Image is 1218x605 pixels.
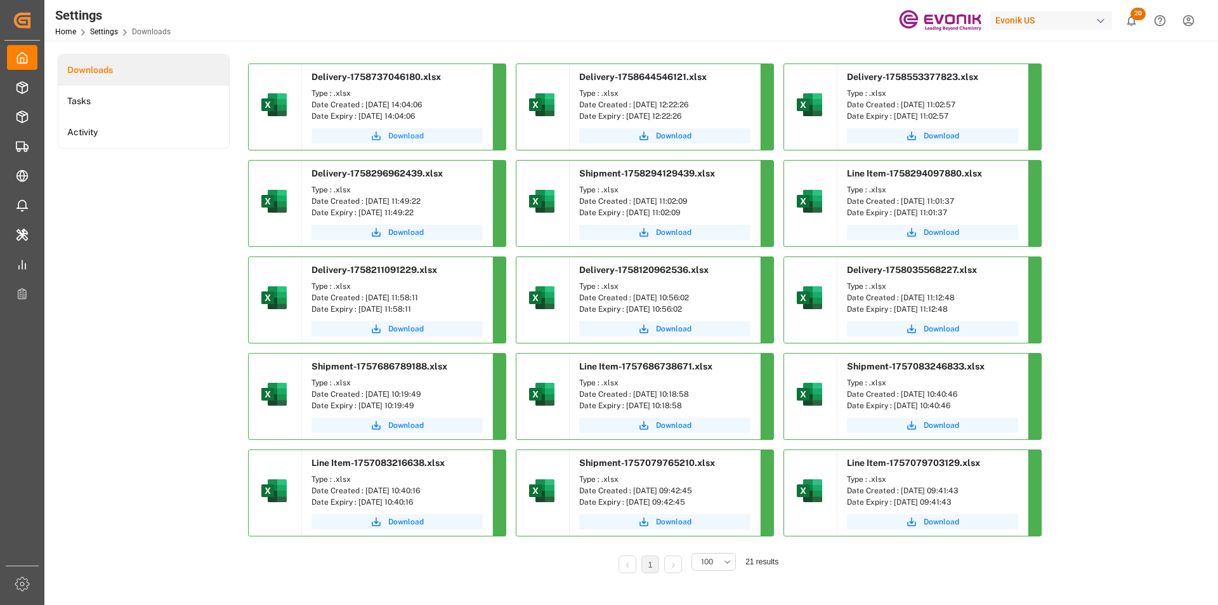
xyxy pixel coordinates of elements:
[847,168,982,178] span: Line Item-1758294097880.xlsx
[311,418,483,433] button: Download
[579,281,750,292] div: Type : .xlsx
[527,186,557,216] img: microsoft-excel-2019--v1.png
[847,225,1018,240] a: Download
[794,379,825,409] img: microsoft-excel-2019--v1.png
[311,99,483,110] div: Date Created : [DATE] 14:04:06
[311,196,483,207] div: Date Created : [DATE] 11:49:22
[847,321,1018,336] a: Download
[847,196,1018,207] div: Date Created : [DATE] 11:01:37
[579,458,715,468] span: Shipment-1757079765210.xlsx
[58,117,229,148] a: Activity
[847,88,1018,99] div: Type : .xlsx
[794,186,825,216] img: microsoft-excel-2019--v1.png
[579,514,750,529] button: Download
[579,361,712,371] span: Line Item-1757686738671.xlsx
[58,86,229,117] a: Tasks
[579,377,750,389] div: Type : .xlsx
[388,323,424,335] span: Download
[311,72,441,82] span: Delivery-1758737046180.xlsx
[579,265,709,275] span: Delivery-1758120962536.xlsx
[311,361,447,371] span: Shipment-1757686789188.xlsx
[579,225,750,240] button: Download
[388,516,424,528] span: Download
[847,128,1018,143] a: Download
[924,516,959,528] span: Download
[311,292,483,303] div: Date Created : [DATE] 11:58:11
[311,128,483,143] button: Download
[90,27,118,36] a: Settings
[847,292,1018,303] div: Date Created : [DATE] 11:12:48
[847,303,1018,315] div: Date Expiry : [DATE] 11:12:48
[924,130,959,142] span: Download
[847,72,978,82] span: Delivery-1758553377823.xlsx
[691,553,736,571] button: open menu
[579,184,750,196] div: Type : .xlsx
[259,379,289,409] img: microsoft-excel-2019--v1.png
[579,168,715,178] span: Shipment-1758294129439.xlsx
[701,556,713,568] span: 100
[847,281,1018,292] div: Type : .xlsx
[794,90,825,120] img: microsoft-excel-2019--v1.png
[847,458,980,468] span: Line Item-1757079703129.xlsx
[311,400,483,411] div: Date Expiry : [DATE] 10:19:49
[579,418,750,433] button: Download
[388,130,424,142] span: Download
[847,265,977,275] span: Delivery-1758035568227.xlsx
[579,207,750,218] div: Date Expiry : [DATE] 11:02:09
[579,196,750,207] div: Date Created : [DATE] 11:02:09
[259,90,289,120] img: microsoft-excel-2019--v1.png
[619,555,636,573] li: Previous Page
[311,514,483,529] button: Download
[311,184,483,196] div: Type : .xlsx
[656,227,691,238] span: Download
[579,110,750,122] div: Date Expiry : [DATE] 12:22:26
[311,303,483,315] div: Date Expiry : [DATE] 11:58:11
[579,485,750,496] div: Date Created : [DATE] 09:42:45
[641,555,659,573] li: 1
[311,207,483,218] div: Date Expiry : [DATE] 11:49:22
[579,496,750,508] div: Date Expiry : [DATE] 09:42:45
[579,88,750,99] div: Type : .xlsx
[311,168,443,178] span: Delivery-1758296962439.xlsx
[924,420,959,431] span: Download
[794,283,825,313] img: microsoft-excel-2019--v1.png
[924,323,959,335] span: Download
[311,485,483,496] div: Date Created : [DATE] 10:40:16
[55,27,76,36] a: Home
[311,281,483,292] div: Type : .xlsx
[847,418,1018,433] button: Download
[847,389,1018,400] div: Date Created : [DATE] 10:40:46
[527,379,557,409] img: microsoft-excel-2019--v1.png
[579,400,750,411] div: Date Expiry : [DATE] 10:18:58
[847,184,1018,196] div: Type : .xlsx
[579,99,750,110] div: Date Created : [DATE] 12:22:26
[58,55,229,86] a: Downloads
[311,496,483,508] div: Date Expiry : [DATE] 10:40:16
[579,474,750,485] div: Type : .xlsx
[311,321,483,336] button: Download
[311,458,445,468] span: Line Item-1757083216638.xlsx
[648,561,653,569] a: 1
[1117,6,1146,35] button: show 20 new notifications
[259,475,289,506] img: microsoft-excel-2019--v1.png
[579,292,750,303] div: Date Created : [DATE] 10:56:02
[527,283,557,313] img: microsoft-excel-2019--v1.png
[259,283,289,313] img: microsoft-excel-2019--v1.png
[847,514,1018,529] button: Download
[656,323,691,335] span: Download
[579,321,750,336] button: Download
[311,377,483,389] div: Type : .xlsx
[311,265,437,275] span: Delivery-1758211091229.xlsx
[579,128,750,143] button: Download
[579,389,750,400] div: Date Created : [DATE] 10:18:58
[527,90,557,120] img: microsoft-excel-2019--v1.png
